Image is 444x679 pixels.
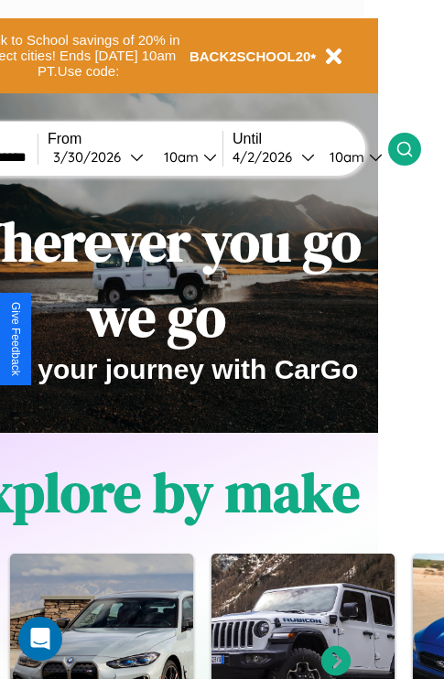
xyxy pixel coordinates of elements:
label: From [48,131,222,147]
div: 4 / 2 / 2026 [233,148,301,166]
button: 3/30/2026 [48,147,149,167]
label: Until [233,131,388,147]
div: Give Feedback [9,302,22,376]
div: 3 / 30 / 2026 [53,148,130,166]
div: Open Intercom Messenger [18,617,62,661]
div: 10am [155,148,203,166]
div: 10am [320,148,369,166]
b: BACK2SCHOOL20 [190,48,311,64]
button: 10am [149,147,222,167]
button: 10am [315,147,388,167]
